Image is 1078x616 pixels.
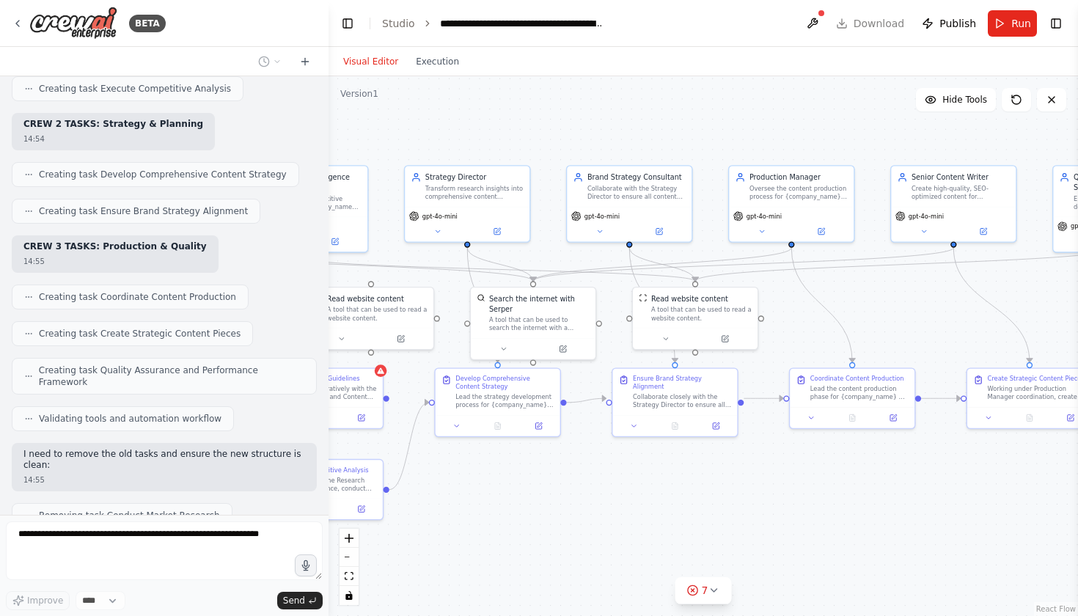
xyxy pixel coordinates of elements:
span: gpt-4o-mini [422,212,458,220]
span: gpt-4o-mini [909,212,944,220]
div: Create high-quality, SEO-optimized content for {company_name} under Production Manager guidance, ... [912,184,1010,200]
div: Lead the strategy development process for {company_name} by transforming research insights into a... [455,393,554,409]
button: No output available [476,420,518,433]
button: Open in side panel [344,412,378,425]
button: Switch to previous chat [252,53,287,70]
p: I need to remove the old tasks and ensure the new structure is clean: [23,449,305,472]
span: Creating task Develop Comprehensive Content Strategy [39,169,287,180]
div: ScrapeWebsiteToolRead website contentA tool that can be used to read a website content. [632,287,759,350]
div: Strategy Director [425,172,524,183]
strong: CREW 3 TASKS: Production & Quality [23,241,207,252]
div: Read website content [327,294,404,304]
div: Search the internet with Serper [489,294,590,315]
button: Open in side panel [631,225,688,238]
span: Removing task Conduct Market Research [39,510,220,521]
div: Read website content [651,294,728,304]
div: Execute Competitive AnalysisWorking under the Research Director's guidance, conduct detailed comp... [257,459,384,521]
div: React Flow controls [340,529,359,605]
button: Run [988,10,1037,37]
button: Open in side panel [521,420,556,433]
div: Coordinate Content Production [810,375,904,383]
button: Hide Tools [916,88,996,111]
div: Develop Comprehensive Content StrategyLead the strategy development process for {company_name} by... [434,367,561,437]
g: Edge from 1333b32d-9fec-4050-bbe6-04782064dbc7 to 1eb76e49-f78b-4cf1-b903-876d2aff3fc7 [528,248,958,282]
button: Open in side panel [344,503,378,516]
div: Production Manager [749,172,848,183]
button: Open in side panel [534,343,591,356]
button: No output available [653,420,696,433]
button: Improve [6,591,70,610]
span: Creating task Ensure Brand Strategy Alignment [39,205,248,217]
g: Edge from eef5a236-56b7-4139-862c-2c1a53369ae7 to 52a8a988-2127-4dd3-b3db-bf5721ea120b [567,393,606,407]
img: Logo [29,7,117,40]
span: Creating task Quality Assurance and Performance Framework [39,364,304,388]
div: Lead the content production phase for {company_name} by coordinating the content creation team an... [810,385,909,401]
button: Open in side panel [469,225,526,238]
span: Hide Tools [942,94,987,106]
div: A tool that can be used to read a website content. [327,306,428,322]
div: 14:55 [23,474,305,485]
button: No output available [831,412,873,425]
div: Strategy DirectorTransform research insights into comprehensive content strategies for {company_n... [404,165,531,243]
div: Version 1 [340,88,378,100]
img: SerperDevTool [477,294,485,302]
div: Collaborate with the Strategy Director to ensure all content strategies align with {company_name}... [587,184,686,200]
button: Open in side panel [372,333,429,345]
div: Senior Content Writer [912,172,1010,183]
div: A tool that can be used to read a website content. [651,306,752,322]
button: toggle interactivity [340,586,359,605]
button: Open in side panel [696,333,753,345]
div: Establish Brand Guidelines [279,375,360,383]
div: BETA [129,15,166,32]
div: Senior Content WriterCreate high-quality, SEO-optimized content for {company_name} under Producti... [890,165,1017,243]
div: Competitive Intelligence Specialist [263,172,362,193]
div: Working under the Research Director's guidance, conduct detailed competitive analysis for {compan... [279,476,377,492]
button: Send [277,592,323,609]
span: Validating tools and automation workflow [39,413,221,425]
button: zoom out [340,548,359,567]
button: zoom in [340,529,359,548]
div: Coordinate Content ProductionLead the content production phase for {company_name} by coordinating... [789,367,916,429]
div: Oversee the content production process for {company_name}, coordinating writers and quality teams... [749,184,848,200]
div: A tool that can be used to search the internet with a search_query. Supports different search typ... [489,316,590,332]
a: Studio [382,18,415,29]
div: Working collaboratively with the Project Manager and Content Strategist, establish comprehensive ... [279,385,377,401]
div: ScrapeWebsiteToolRead website contentA tool that can be used to read a website content. [308,287,435,350]
button: Visual Editor [334,53,407,70]
g: Edge from a5783e6b-5fe9-4ea6-8d9d-5f7f042ad37a to eef5a236-56b7-4139-862c-2c1a53369ae7 [462,248,502,362]
span: Publish [939,16,976,31]
button: Execution [407,53,468,70]
span: Send [283,595,305,606]
nav: breadcrumb [382,16,605,31]
button: Publish [916,10,982,37]
g: Edge from a9300df2-d492-454d-969c-bebbef84ff59 to 1eb76e49-f78b-4cf1-b903-876d2aff3fc7 [528,248,796,282]
div: Ensure Brand Strategy AlignmentCollaborate closely with the Strategy Director to ensure all strat... [612,367,738,437]
button: Hide left sidebar [337,13,358,34]
button: Open in side panel [698,420,733,433]
div: Execute deep competitive analysis for {company_name}, working under the Research Director's guida... [263,194,362,210]
button: Click to speak your automation idea [295,554,317,576]
button: Open in side panel [307,235,364,248]
div: Brand Strategy Consultant [587,172,686,183]
button: 7 [675,577,732,604]
div: SerperDevToolSearch the internet with SerperA tool that can be used to search the internet with a... [470,287,597,360]
span: Creating task Create Strategic Content Pieces [39,328,241,340]
div: 14:54 [23,133,203,144]
div: Execute Competitive Analysis [279,466,369,474]
span: gpt-4o-mini [747,212,782,220]
div: Transform research insights into comprehensive content strategies for {company_name}, directing t... [425,184,524,200]
a: React Flow attribution [1036,605,1076,613]
div: Collaborate closely with the Strategy Director to ensure all strategic recommendations align with... [633,393,731,409]
strong: CREW 2 TASKS: Strategy & Planning [23,119,203,129]
div: 14:55 [23,256,207,267]
g: Edge from cfcb776a-1c15-4927-895e-07121808ebb0 to eef5a236-56b7-4139-862c-2c1a53369ae7 [389,397,429,495]
div: Establish Brand GuidelinesWorking collaboratively with the Project Manager and Content Strategist... [257,367,384,429]
span: Creating task Coordinate Content Production [39,291,236,303]
span: gpt-4o-mini [584,212,620,220]
g: Edge from 1333b32d-9fec-4050-bbe6-04782064dbc7 to 82b97d12-6d92-4704-b085-19bd1d309db3 [948,248,1034,362]
div: Production ManagerOversee the content production process for {company_name}, coordinating writers... [728,165,855,243]
div: Ensure Brand Strategy Alignment [633,375,731,391]
g: Edge from e6704b40-489d-4bff-b200-b0fcf3091a2d to 52a8a988-2127-4dd3-b3db-bf5721ea120b [624,248,680,362]
button: fit view [340,567,359,586]
span: Improve [27,595,63,606]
